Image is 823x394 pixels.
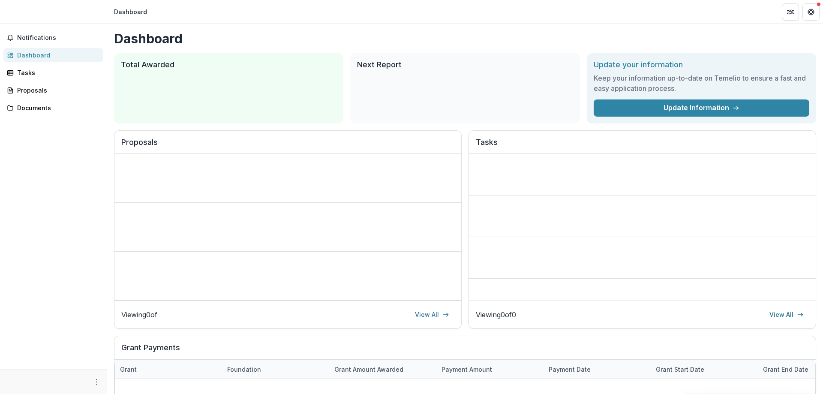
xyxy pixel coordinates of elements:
h2: Tasks [476,138,809,154]
h1: Dashboard [114,31,816,46]
a: Dashboard [3,48,103,62]
h2: Update your information [594,60,809,69]
a: View All [764,308,809,322]
button: Get Help [802,3,820,21]
div: Dashboard [114,7,147,16]
div: Tasks [17,68,96,77]
a: Documents [3,101,103,115]
h2: Next Report [357,60,573,69]
a: Proposals [3,83,103,97]
p: Viewing 0 of 0 [476,310,516,320]
h2: Total Awarded [121,60,336,69]
button: Partners [782,3,799,21]
div: Proposals [17,86,96,95]
button: Notifications [3,31,103,45]
h2: Grant Payments [121,343,809,359]
div: Documents [17,103,96,112]
h3: Keep your information up-to-date on Temelio to ensure a fast and easy application process. [594,73,809,93]
span: Notifications [17,34,100,42]
div: Dashboard [17,51,96,60]
a: View All [410,308,454,322]
p: Viewing 0 of [121,310,157,320]
button: More [91,377,102,387]
h2: Proposals [121,138,454,154]
a: Update Information [594,99,809,117]
nav: breadcrumb [111,6,150,18]
a: Tasks [3,66,103,80]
